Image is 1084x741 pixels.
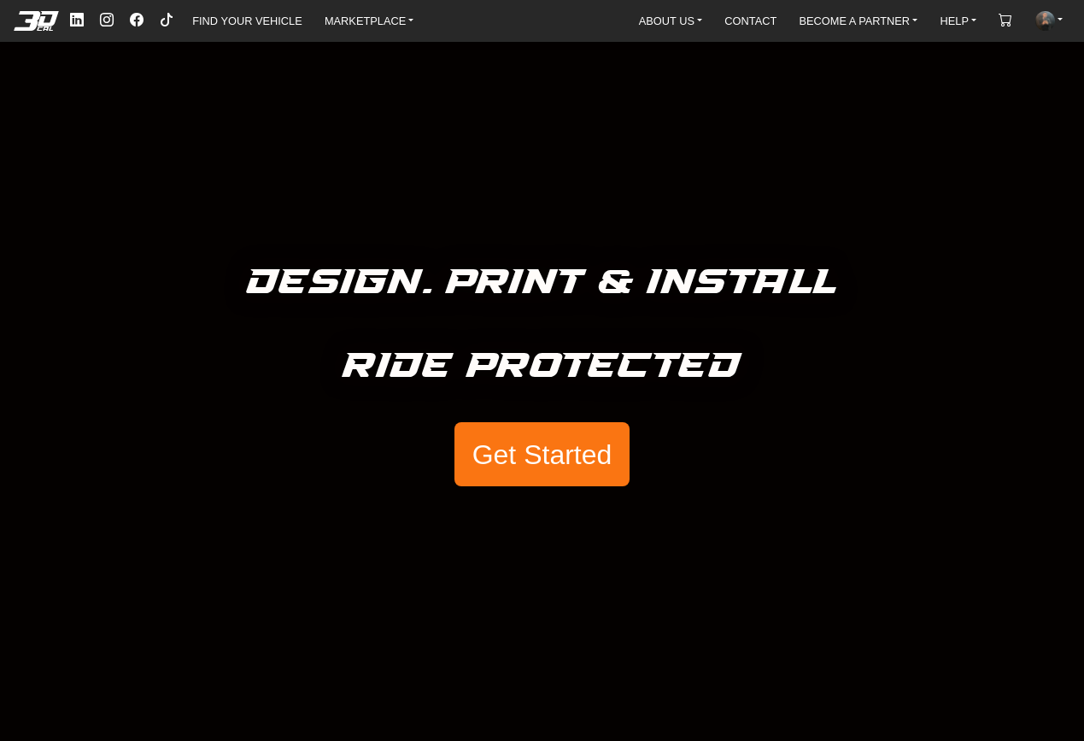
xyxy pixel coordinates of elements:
a: ABOUT US [632,9,709,32]
a: FIND YOUR VEHICLE [185,9,308,32]
a: CONTACT [718,9,783,32]
h5: Design. Print & Install [247,255,837,311]
h5: Ride Protected [343,338,741,395]
a: MARKETPLACE [318,9,421,32]
a: BECOME A PARTNER [792,9,924,32]
button: Get Started [454,422,629,487]
a: HELP [934,9,984,32]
